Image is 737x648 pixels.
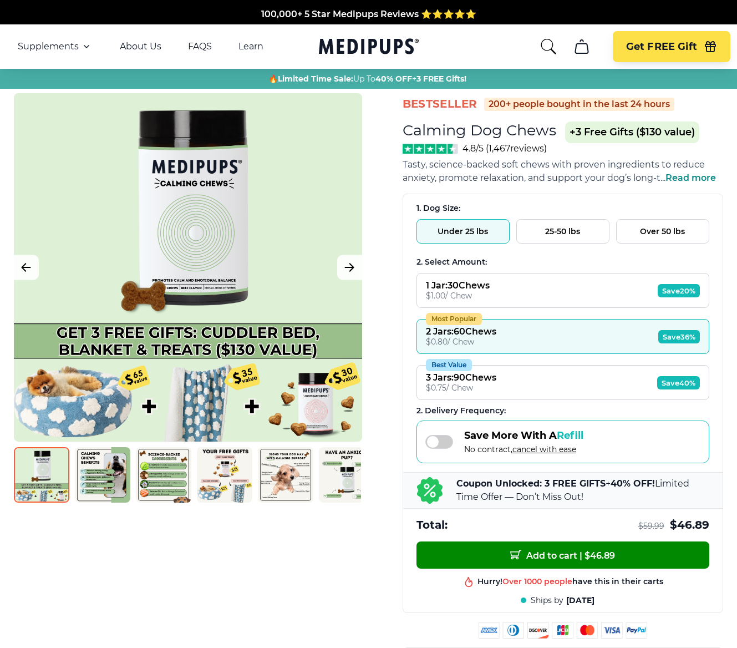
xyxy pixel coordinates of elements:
[416,203,709,214] div: 1. Dog Size:
[120,41,161,52] a: About Us
[261,9,476,19] span: 100,000+ 5 Star Medipups Reviews ⭐️⭐️⭐️⭐️⭐️
[426,383,496,393] div: $ 0.75 / Chew
[484,98,674,111] div: 200+ people bought in the last 24 hours
[531,595,563,606] span: Ships by
[416,319,709,354] button: Most Popular2 Jars:60Chews$0.80/ ChewSave36%
[657,376,700,389] span: Save 40%
[426,359,472,371] div: Best Value
[613,31,730,62] button: Get FREE Gift
[403,97,477,112] span: BestSeller
[456,478,606,489] b: Coupon Unlocked: 3 FREE GIFTS
[268,73,466,84] span: 🔥 Up To +
[416,541,709,569] button: Add to cart | $46.89
[403,121,556,139] h1: Calming Dog Chews
[512,444,576,454] span: cancel with ease
[18,40,93,53] button: Supplements
[75,447,130,503] img: Calming Dog Chews | Natural Dog Supplements
[416,257,709,267] div: 2. Select Amount:
[416,365,709,400] button: Best Value3 Jars:90Chews$0.75/ ChewSave40%
[464,429,583,442] span: Save More With A
[658,284,700,297] span: Save 20%
[464,444,583,454] span: No contract,
[660,173,716,183] span: ...
[337,255,362,280] button: Next Image
[426,280,490,291] div: 1 Jar : 30 Chews
[319,447,374,503] img: Calming Dog Chews | Natural Dog Supplements
[18,41,79,52] span: Supplements
[184,22,553,33] span: Made In The [GEOGRAPHIC_DATA] from domestic & globally sourced ingredients
[416,273,709,308] button: 1 Jar:30Chews$1.00/ ChewSave20%
[403,144,459,154] img: Stars - 4.8
[416,219,510,244] button: Under 25 lbs
[456,477,709,504] p: + Limited Time Offer — Don’t Miss Out!
[479,622,647,639] img: payment methods
[188,41,212,52] a: FAQS
[426,337,496,347] div: $ 0.80 / Chew
[319,36,419,59] a: Medipups
[136,447,191,503] img: Calming Dog Chews | Natural Dog Supplements
[14,447,69,503] img: Calming Dog Chews | Natural Dog Supplements
[568,33,595,60] button: cart
[516,219,609,244] button: 25-50 lbs
[566,595,594,606] span: [DATE]
[197,447,252,503] img: Calming Dog Chews | Natural Dog Supplements
[540,38,557,55] button: search
[626,40,697,53] span: Get FREE Gift
[403,159,705,170] span: Tasty, science-backed soft chews with proven ingredients to reduce
[426,326,496,337] div: 2 Jars : 60 Chews
[502,576,572,586] span: Over 1000 people
[565,121,699,143] span: +3 Free Gifts ($130 value)
[416,518,448,533] span: Total:
[557,429,583,442] span: Refill
[611,478,655,489] b: 40% OFF!
[426,291,490,301] div: $ 1.00 / Chew
[403,173,660,183] span: anxiety, promote relaxation, and support your dog’s long-t
[510,549,615,561] span: Add to cart | $ 46.89
[238,41,263,52] a: Learn
[258,447,313,503] img: Calming Dog Chews | Natural Dog Supplements
[638,521,664,531] span: $ 59.99
[426,372,496,383] div: 3 Jars : 90 Chews
[416,406,506,416] span: 2 . Delivery Frequency:
[670,518,709,533] span: $ 46.89
[426,313,482,325] div: Most Popular
[616,219,709,244] button: Over 50 lbs
[14,255,39,280] button: Previous Image
[462,143,547,154] span: 4.8/5 ( 1,467 reviews)
[477,576,663,587] div: Hurry! have this in their carts
[665,173,716,183] span: Read more
[658,330,700,343] span: Save 36%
